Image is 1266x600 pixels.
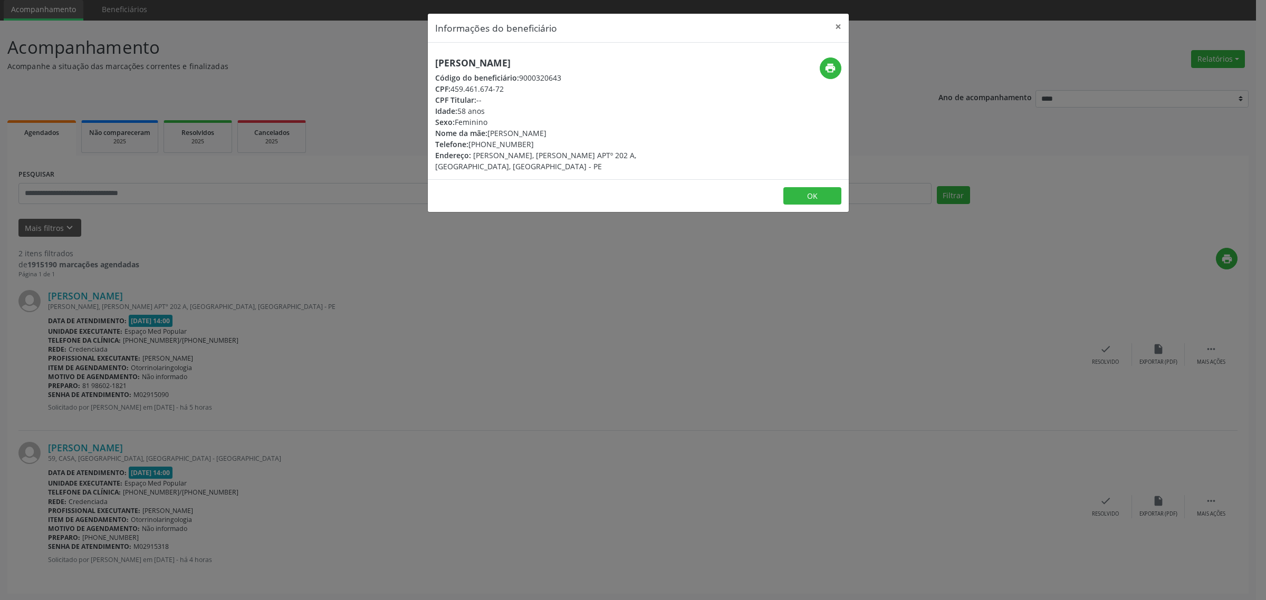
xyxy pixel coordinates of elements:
[435,139,468,149] span: Telefone:
[824,62,836,74] i: print
[435,139,701,150] div: [PHONE_NUMBER]
[828,14,849,40] button: Close
[820,57,841,79] button: print
[435,57,701,69] h5: [PERSON_NAME]
[435,21,557,35] h5: Informações do beneficiário
[435,117,701,128] div: Feminino
[435,84,450,94] span: CPF:
[435,128,487,138] span: Nome da mãe:
[435,105,701,117] div: 58 anos
[435,150,636,171] span: [PERSON_NAME], [PERSON_NAME] APTº 202 A, [GEOGRAPHIC_DATA], [GEOGRAPHIC_DATA] - PE
[435,73,519,83] span: Código do beneficiário:
[435,95,476,105] span: CPF Titular:
[435,150,471,160] span: Endereço:
[435,117,455,127] span: Sexo:
[435,94,701,105] div: --
[435,106,457,116] span: Idade:
[435,72,701,83] div: 9000320643
[783,187,841,205] button: OK
[435,128,701,139] div: [PERSON_NAME]
[435,83,701,94] div: 459.461.674-72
